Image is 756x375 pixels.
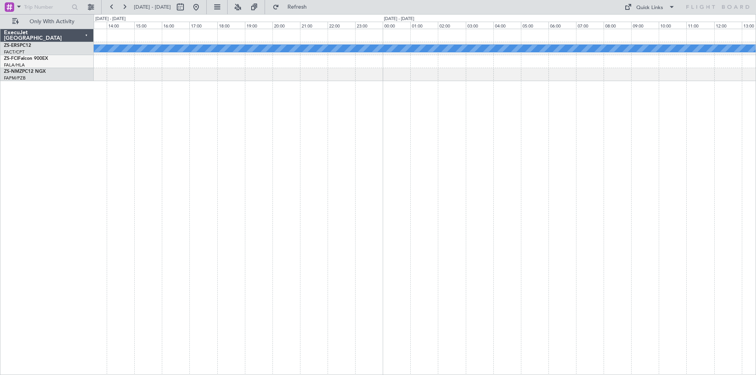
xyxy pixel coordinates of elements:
div: 11:00 [686,22,714,29]
button: Only With Activity [9,15,85,28]
div: 23:00 [355,22,383,29]
span: ZS-ERS [4,43,20,48]
span: Refresh [281,4,314,10]
div: [DATE] - [DATE] [95,16,126,22]
a: FAPM/PZB [4,75,26,81]
span: ZS-NMZ [4,69,22,74]
div: 08:00 [604,22,631,29]
input: Trip Number [24,1,69,13]
div: 16:00 [162,22,189,29]
a: ZS-FCIFalcon 900EX [4,56,48,61]
div: [DATE] - [DATE] [384,16,414,22]
div: 20:00 [272,22,300,29]
div: 19:00 [245,22,272,29]
div: 07:00 [576,22,604,29]
button: Refresh [269,1,316,13]
a: FALA/HLA [4,62,25,68]
a: ZS-NMZPC12 NGX [4,69,46,74]
div: 03:00 [466,22,493,29]
div: 12:00 [714,22,742,29]
div: Quick Links [636,4,663,12]
span: ZS-FCI [4,56,18,61]
button: Quick Links [621,1,679,13]
div: 21:00 [300,22,328,29]
div: 01:00 [410,22,438,29]
div: 14:00 [107,22,134,29]
div: 00:00 [383,22,410,29]
div: 09:00 [631,22,659,29]
a: FACT/CPT [4,49,24,55]
a: ZS-ERSPC12 [4,43,31,48]
div: 15:00 [134,22,162,29]
div: 02:00 [438,22,465,29]
div: 04:00 [493,22,521,29]
div: 06:00 [548,22,576,29]
span: Only With Activity [20,19,83,24]
div: 05:00 [521,22,548,29]
div: 18:00 [217,22,245,29]
div: 10:00 [659,22,686,29]
span: [DATE] - [DATE] [134,4,171,11]
div: 22:00 [328,22,355,29]
div: 17:00 [189,22,217,29]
